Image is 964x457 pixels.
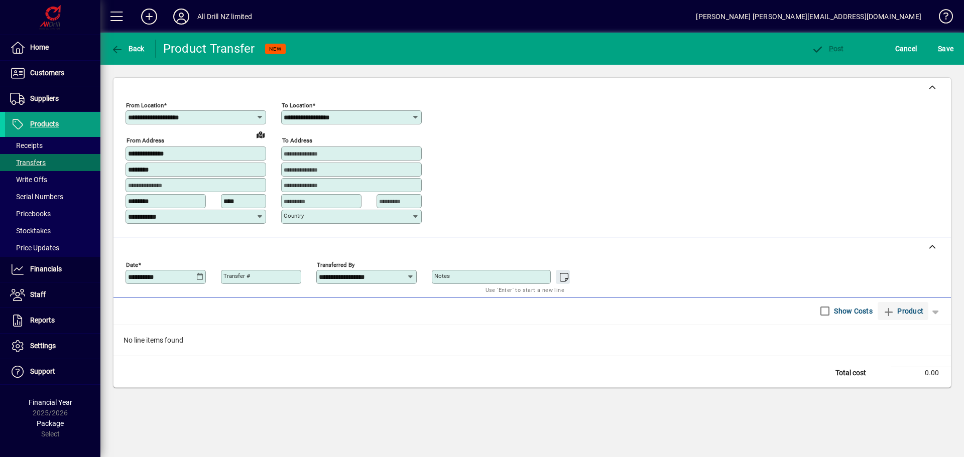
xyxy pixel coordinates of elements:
mat-label: To location [282,102,312,109]
span: Pricebooks [10,210,51,218]
span: Back [111,45,145,53]
span: Serial Numbers [10,193,63,201]
a: Suppliers [5,86,100,111]
span: Support [30,367,55,375]
a: Stocktakes [5,222,100,239]
span: Suppliers [30,94,59,102]
mat-label: Date [126,261,138,268]
span: Staff [30,290,46,298]
td: 0.00 [891,367,951,379]
a: Serial Numbers [5,188,100,205]
a: Staff [5,282,100,308]
div: All Drill NZ limited [197,9,253,25]
span: Product [883,303,923,319]
span: Financials [30,265,62,273]
mat-label: Country [284,212,304,219]
span: NEW [269,46,282,52]
span: Cancel [895,41,917,57]
button: Post [809,40,847,58]
span: Package [37,419,64,427]
label: Show Costs [832,306,873,316]
button: Product [878,302,928,320]
span: Customers [30,69,64,77]
span: Stocktakes [10,227,51,235]
span: Financial Year [29,398,72,406]
span: Receipts [10,141,43,149]
td: Total cost [830,367,891,379]
span: Price Updates [10,244,59,252]
span: ost [811,45,844,53]
a: Receipts [5,137,100,154]
button: Add [133,8,165,26]
a: Pricebooks [5,205,100,222]
mat-label: Transfer # [223,272,250,279]
mat-hint: Use 'Enter' to start a new line [486,284,564,295]
span: Products [30,120,59,128]
a: Write Offs [5,171,100,188]
a: Price Updates [5,239,100,256]
a: Customers [5,61,100,86]
span: Write Offs [10,176,47,184]
mat-label: Notes [434,272,450,279]
span: S [938,45,942,53]
app-page-header-button: Back [100,40,156,58]
button: Save [935,40,956,58]
div: [PERSON_NAME] [PERSON_NAME][EMAIL_ADDRESS][DOMAIN_NAME] [696,9,921,25]
button: Back [108,40,147,58]
a: Support [5,359,100,384]
span: Reports [30,316,55,324]
a: View on map [253,126,269,142]
span: Transfers [10,159,46,167]
span: Settings [30,342,56,350]
div: No line items found [113,325,951,356]
div: Product Transfer [163,41,255,57]
a: Reports [5,308,100,333]
span: P [829,45,833,53]
button: Cancel [893,40,920,58]
a: Settings [5,334,100,359]
a: Financials [5,257,100,282]
mat-label: From location [126,102,164,109]
span: ave [938,41,953,57]
span: Home [30,43,49,51]
mat-label: Transferred by [317,261,354,268]
a: Home [5,35,100,60]
button: Profile [165,8,197,26]
a: Knowledge Base [931,2,951,35]
a: Transfers [5,154,100,171]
